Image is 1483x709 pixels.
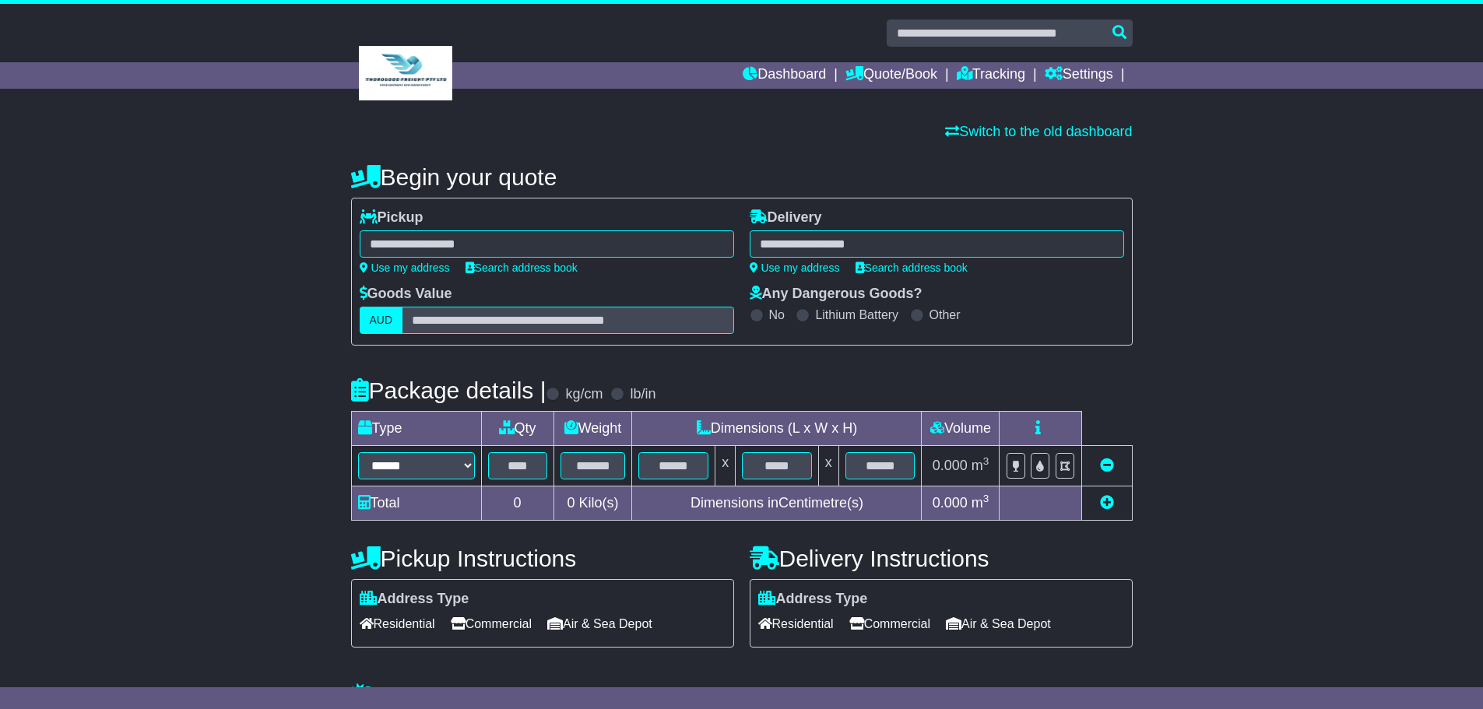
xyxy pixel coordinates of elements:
[1100,458,1114,473] a: Remove this item
[351,683,1133,708] h4: Warranty & Insurance
[466,261,578,274] a: Search address book
[930,307,961,322] label: Other
[769,307,785,322] label: No
[750,286,922,303] label: Any Dangerous Goods?
[632,486,922,521] td: Dimensions in Centimetre(s)
[983,493,989,504] sup: 3
[360,286,452,303] label: Goods Value
[547,612,652,636] span: Air & Sea Depot
[565,386,603,403] label: kg/cm
[351,164,1133,190] h4: Begin your quote
[567,495,575,511] span: 0
[815,307,898,322] label: Lithium Battery
[743,62,826,89] a: Dashboard
[856,261,968,274] a: Search address book
[818,446,838,486] td: x
[983,455,989,467] sup: 3
[972,458,989,473] span: m
[360,209,423,226] label: Pickup
[632,412,922,446] td: Dimensions (L x W x H)
[481,412,553,446] td: Qty
[957,62,1025,89] a: Tracking
[845,62,937,89] a: Quote/Book
[750,209,822,226] label: Delivery
[451,612,532,636] span: Commercial
[933,458,968,473] span: 0.000
[360,612,435,636] span: Residential
[630,386,655,403] label: lb/in
[1045,62,1113,89] a: Settings
[750,261,840,274] a: Use my address
[360,307,403,334] label: AUD
[553,486,632,521] td: Kilo(s)
[351,377,546,403] h4: Package details |
[945,124,1132,139] a: Switch to the old dashboard
[1100,495,1114,511] a: Add new item
[972,495,989,511] span: m
[351,412,481,446] td: Type
[758,591,868,608] label: Address Type
[933,495,968,511] span: 0.000
[849,612,930,636] span: Commercial
[481,486,553,521] td: 0
[360,261,450,274] a: Use my address
[360,591,469,608] label: Address Type
[946,612,1051,636] span: Air & Sea Depot
[758,612,834,636] span: Residential
[351,486,481,521] td: Total
[750,546,1133,571] h4: Delivery Instructions
[715,446,736,486] td: x
[553,412,632,446] td: Weight
[351,546,734,571] h4: Pickup Instructions
[922,412,1000,446] td: Volume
